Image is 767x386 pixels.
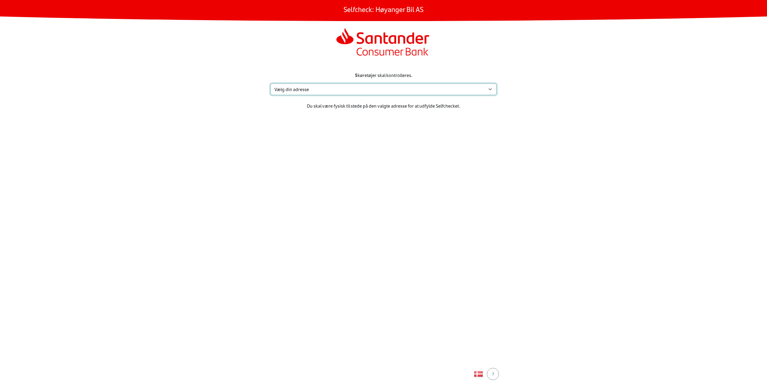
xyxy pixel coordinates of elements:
[344,5,423,14] h1: Selfcheck: Høyanger Bil AS
[355,72,358,78] strong: 5
[270,72,497,79] div: køretøjer skal kontrolleres.
[334,26,433,60] img: Santander Consumer Bank AS
[270,102,497,109] p: Du skal være fysisk til stede på den valgte adresse for at udfylde Selfchecket.
[487,368,499,380] button: ?
[491,370,495,378] div: ?
[474,369,483,378] img: isAAAAASUVORK5CYII=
